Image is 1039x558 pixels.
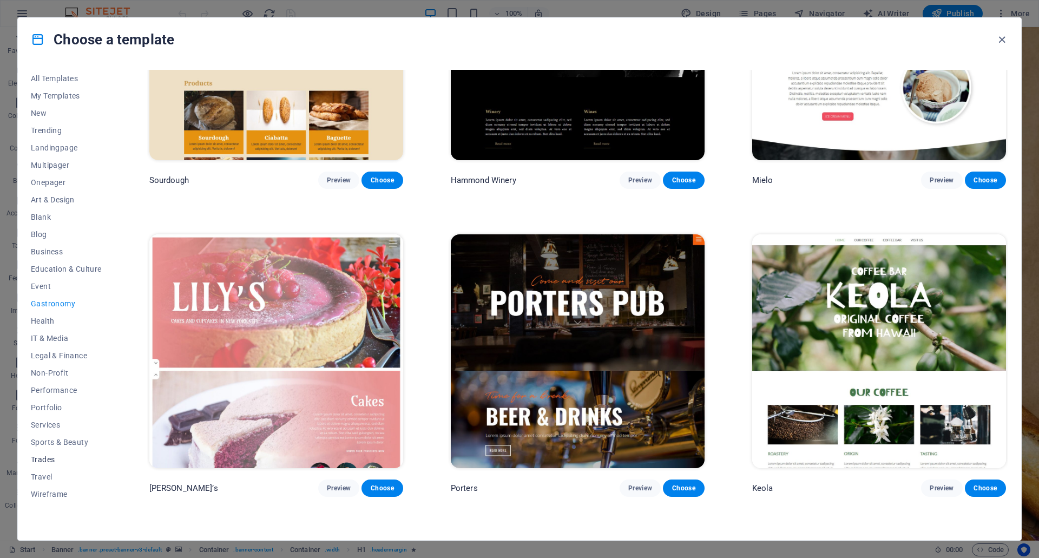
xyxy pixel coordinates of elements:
[31,438,102,447] span: Sports & Beauty
[31,87,102,104] button: My Templates
[451,234,705,468] img: Porters
[672,484,695,493] span: Choose
[31,434,102,451] button: Sports & Beauty
[31,386,102,395] span: Performance
[31,403,102,412] span: Portfolio
[318,480,359,497] button: Preview
[31,312,102,330] button: Health
[31,472,102,481] span: Travel
[921,480,962,497] button: Preview
[31,156,102,174] button: Multipager
[370,484,394,493] span: Choose
[31,174,102,191] button: Onepager
[31,421,102,429] span: Services
[31,126,102,135] span: Trending
[31,382,102,399] button: Performance
[31,369,102,377] span: Non-Profit
[31,351,102,360] span: Legal & Finance
[31,247,102,256] span: Business
[31,122,102,139] button: Trending
[31,468,102,485] button: Travel
[31,143,102,152] span: Landingpage
[149,483,218,494] p: [PERSON_NAME]’s
[31,364,102,382] button: Non-Profit
[31,451,102,468] button: Trades
[930,484,953,493] span: Preview
[31,317,102,325] span: Health
[31,265,102,273] span: Education & Culture
[31,485,102,503] button: Wireframe
[31,330,102,347] button: IT & Media
[628,176,652,185] span: Preview
[31,178,102,187] span: Onepager
[31,91,102,100] span: My Templates
[31,243,102,260] button: Business
[31,299,102,308] span: Gastronomy
[31,74,102,83] span: All Templates
[361,172,403,189] button: Choose
[318,172,359,189] button: Preview
[31,31,174,48] h4: Choose a template
[663,480,704,497] button: Choose
[31,191,102,208] button: Art & Design
[974,484,997,493] span: Choose
[31,226,102,243] button: Blog
[31,490,102,498] span: Wireframe
[327,484,351,493] span: Preview
[31,260,102,278] button: Education & Culture
[752,234,1006,468] img: Keola
[921,172,962,189] button: Preview
[663,172,704,189] button: Choose
[31,70,102,87] button: All Templates
[31,208,102,226] button: Blank
[451,483,478,494] p: Porters
[31,455,102,464] span: Trades
[31,161,102,169] span: Multipager
[620,172,661,189] button: Preview
[930,176,953,185] span: Preview
[149,175,189,186] p: Sourdough
[965,172,1006,189] button: Choose
[31,295,102,312] button: Gastronomy
[31,104,102,122] button: New
[31,416,102,434] button: Services
[31,230,102,239] span: Blog
[752,483,773,494] p: Keola
[974,176,997,185] span: Choose
[31,213,102,221] span: Blank
[628,484,652,493] span: Preview
[327,176,351,185] span: Preview
[451,175,516,186] p: Hammond Winery
[31,282,102,291] span: Event
[149,234,403,468] img: Lily’s
[31,278,102,295] button: Event
[31,139,102,156] button: Landingpage
[620,480,661,497] button: Preview
[31,347,102,364] button: Legal & Finance
[965,480,1006,497] button: Choose
[361,480,403,497] button: Choose
[31,399,102,416] button: Portfolio
[370,176,394,185] span: Choose
[31,195,102,204] span: Art & Design
[31,334,102,343] span: IT & Media
[752,175,773,186] p: Mielo
[31,109,102,117] span: New
[672,176,695,185] span: Choose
